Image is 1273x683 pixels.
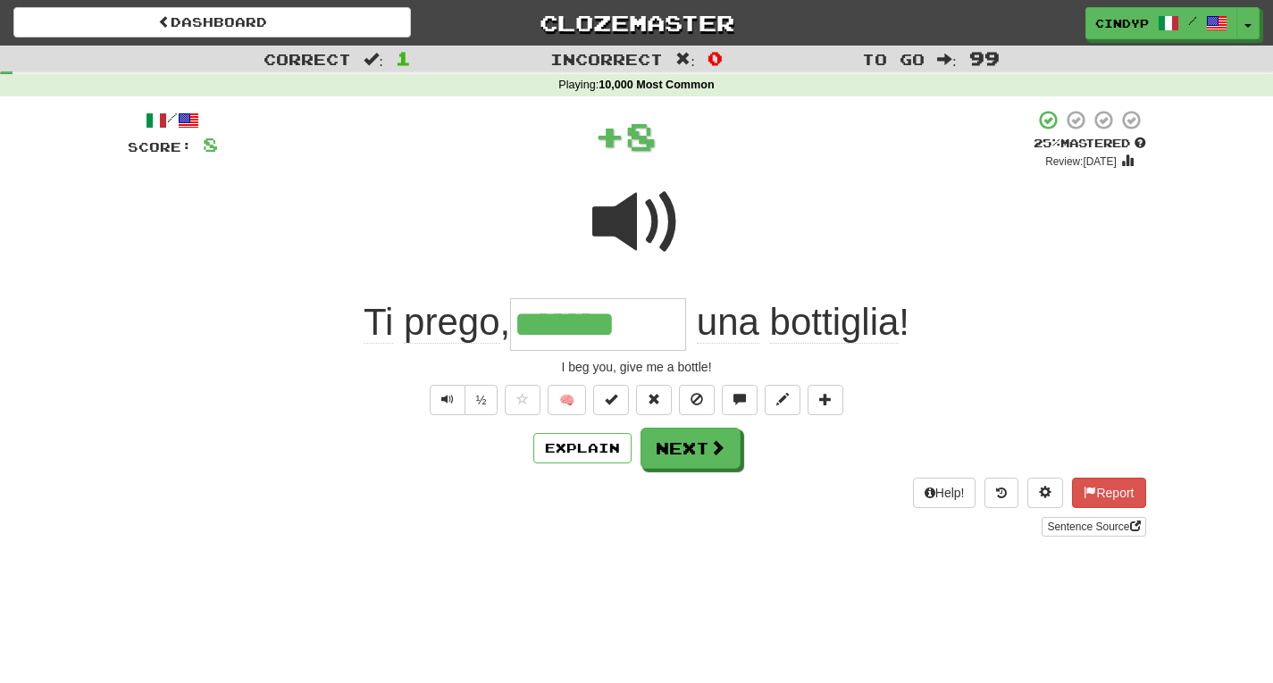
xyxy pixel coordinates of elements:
button: Play sentence audio (ctl+space) [430,385,465,415]
span: Ti [364,301,393,344]
button: ½ [465,385,498,415]
button: 🧠 [548,385,586,415]
span: + [594,109,625,162]
span: Score: [128,139,192,154]
span: bottiglia [770,301,900,344]
span: 8 [625,113,657,158]
span: Incorrect [550,50,663,68]
span: , [364,301,510,344]
div: I beg you, give me a bottle! [128,358,1146,376]
button: Report [1072,478,1145,508]
div: Mastered [1034,136,1146,152]
span: Correct [264,50,351,68]
span: cindyp [1095,15,1149,31]
button: Next [641,428,741,469]
span: una [697,301,759,344]
button: Edit sentence (alt+d) [765,385,800,415]
span: 25 % [1034,136,1060,150]
a: cindyp / [1085,7,1237,39]
a: Sentence Source [1042,517,1145,537]
span: To go [862,50,925,68]
button: Round history (alt+y) [984,478,1018,508]
button: Set this sentence to 100% Mastered (alt+m) [593,385,629,415]
span: 1 [396,47,411,69]
span: ! [686,301,909,344]
button: Help! [913,478,976,508]
div: / [128,109,218,131]
a: Dashboard [13,7,411,37]
span: 8 [203,133,218,155]
button: Favorite sentence (alt+f) [505,385,540,415]
button: Add to collection (alt+a) [808,385,843,415]
strong: 10,000 Most Common [599,79,714,91]
span: prego [404,301,499,344]
span: : [937,52,957,67]
button: Discuss sentence (alt+u) [722,385,758,415]
button: Ignore sentence (alt+i) [679,385,715,415]
button: Reset to 0% Mastered (alt+r) [636,385,672,415]
a: Clozemaster [438,7,835,38]
span: : [364,52,383,67]
span: : [675,52,695,67]
span: / [1188,14,1197,27]
button: Explain [533,433,632,463]
span: 99 [969,47,1000,69]
span: 0 [708,47,723,69]
small: Review: [DATE] [1045,155,1117,168]
div: Text-to-speech controls [426,385,498,415]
